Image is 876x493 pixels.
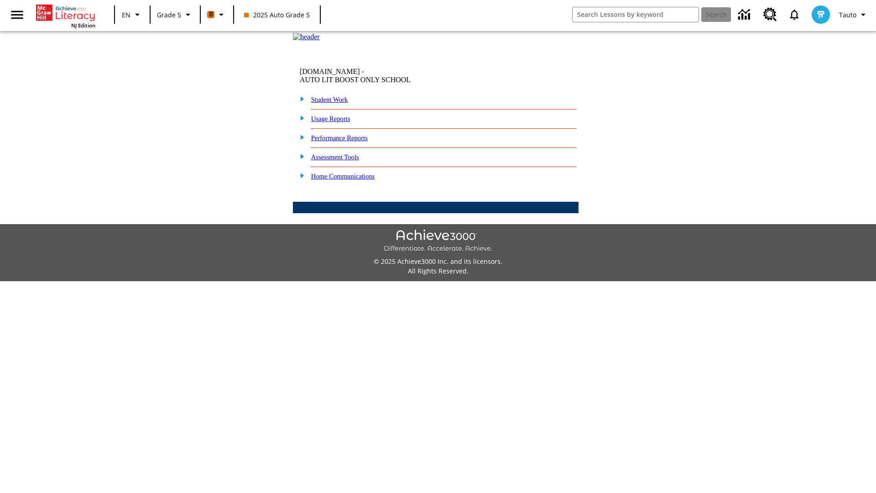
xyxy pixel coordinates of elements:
[295,133,305,141] img: plus.gif
[157,10,181,20] span: Grade 5
[311,134,368,142] a: Performance Reports
[295,94,305,103] img: plus.gif
[758,2,782,27] a: Resource Center, Will open in new tab
[4,1,31,28] button: Open side menu
[311,173,375,180] a: Home Communications
[203,6,230,23] button: Boost Class color is orange. Change class color
[573,7,699,22] input: search field
[300,68,468,84] td: [DOMAIN_NAME] -
[295,114,305,122] img: plus.gif
[118,6,147,23] button: Language: EN, Select a language
[293,33,320,41] img: header
[300,76,411,84] nobr: AUTO LIT BOOST ONLY SCHOOL
[311,96,348,103] a: Student Work
[835,6,872,23] button: Profile/Settings
[295,152,305,160] img: plus.gif
[311,115,350,122] a: Usage Reports
[806,3,835,26] button: Select a new avatar
[36,3,95,29] div: Home
[295,171,305,179] img: plus.gif
[733,2,758,27] a: Data Center
[839,10,856,20] span: Tauto
[209,9,213,20] span: B
[244,10,310,20] span: 2025 Auto Grade 5
[311,153,359,161] a: Assessment Tools
[384,230,492,253] img: Achieve3000 Differentiate Accelerate Achieve
[71,22,95,29] span: NJ Edition
[122,10,130,20] span: EN
[153,6,197,23] button: Grade: Grade 5, Select a grade
[812,5,830,24] img: avatar image
[782,3,806,26] a: Notifications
